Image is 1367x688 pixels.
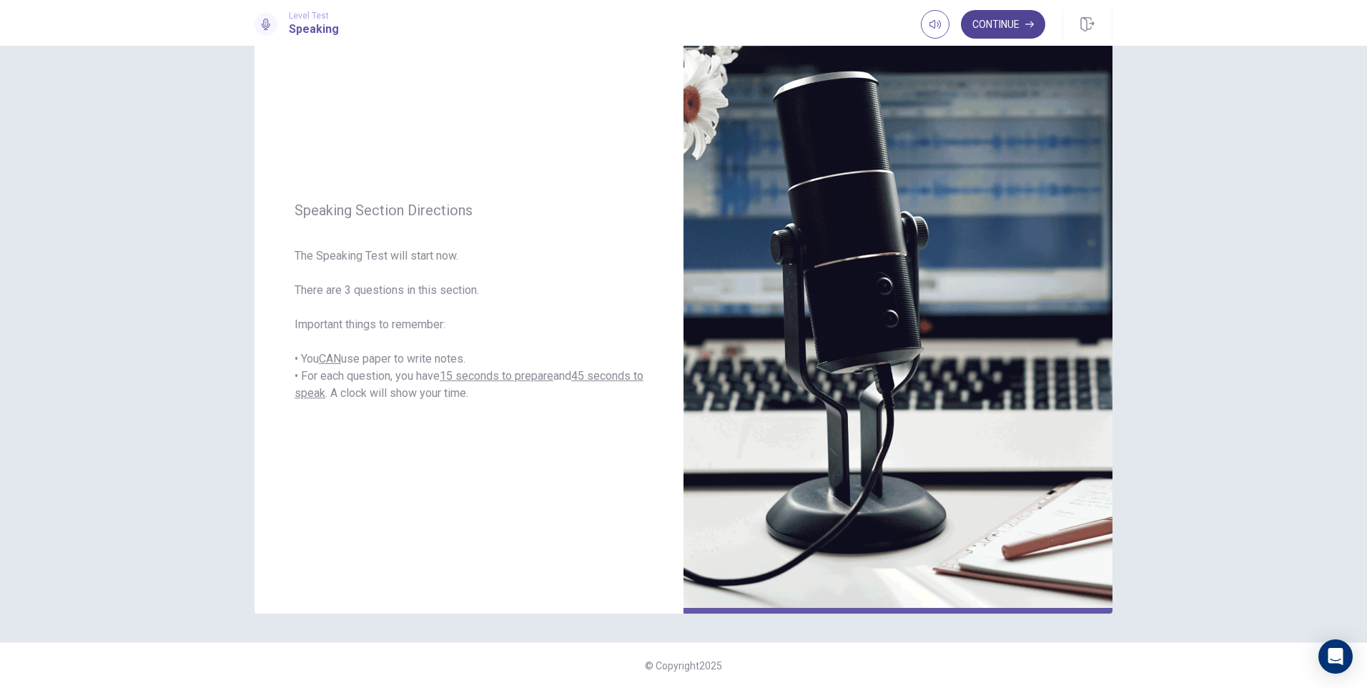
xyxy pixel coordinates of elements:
[440,369,553,383] u: 15 seconds to prepare
[961,10,1045,39] button: Continue
[289,21,339,38] h1: Speaking
[295,247,643,402] span: The Speaking Test will start now. There are 3 questions in this section. Important things to reme...
[319,352,341,365] u: CAN
[295,202,643,219] span: Speaking Section Directions
[1318,639,1353,674] div: Open Intercom Messenger
[645,660,722,672] span: © Copyright 2025
[289,11,339,21] span: Level Test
